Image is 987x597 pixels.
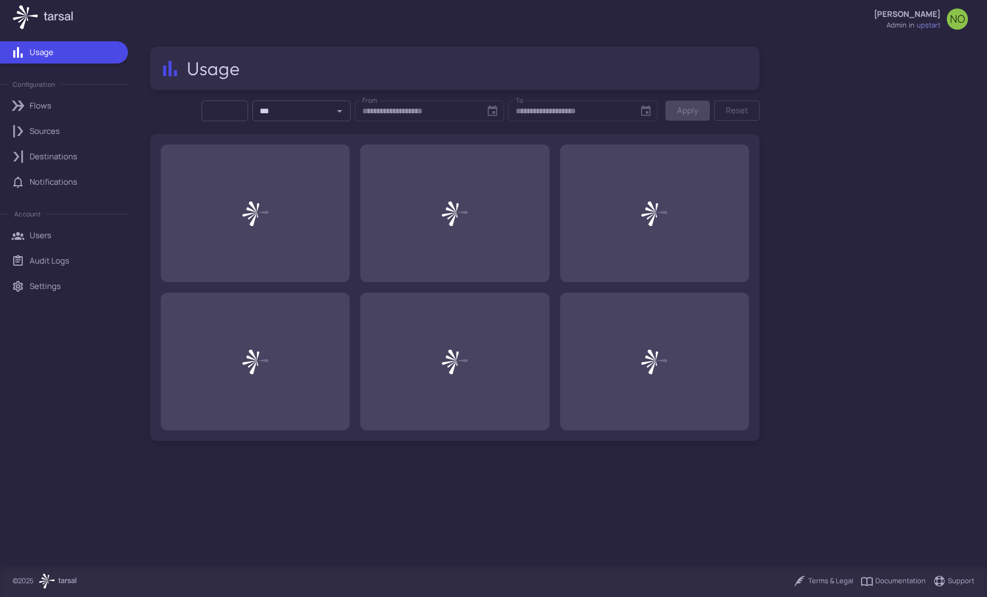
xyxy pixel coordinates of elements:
[30,255,69,267] p: Audit Logs
[30,281,61,292] p: Settings
[516,96,523,105] label: To
[30,47,53,58] p: Usage
[793,575,853,587] a: Terms & Legal
[909,20,915,31] span: in
[332,104,347,119] button: Open
[30,125,60,137] p: Sources
[14,210,40,219] p: Account
[917,20,940,31] span: upstart
[13,576,34,586] p: © 2025
[861,575,926,587] a: Documentation
[362,96,378,105] label: From
[665,101,710,121] button: Apply
[641,201,668,227] img: Loading...
[30,100,51,112] p: Flows
[242,349,269,375] img: Loading...
[933,575,974,587] a: Support
[13,80,55,89] p: Configuration
[30,151,77,162] p: Destinations
[874,8,940,20] p: [PERSON_NAME]
[867,4,974,34] button: [PERSON_NAME]admininupstartNO
[714,101,760,121] button: Reset
[442,201,468,227] img: Loading...
[30,230,51,241] p: Users
[187,57,242,79] h2: Usage
[242,201,269,227] img: Loading...
[950,14,965,24] span: NO
[30,176,77,188] p: Notifications
[641,349,668,375] img: Loading...
[887,20,907,31] div: admin
[442,349,468,375] img: Loading...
